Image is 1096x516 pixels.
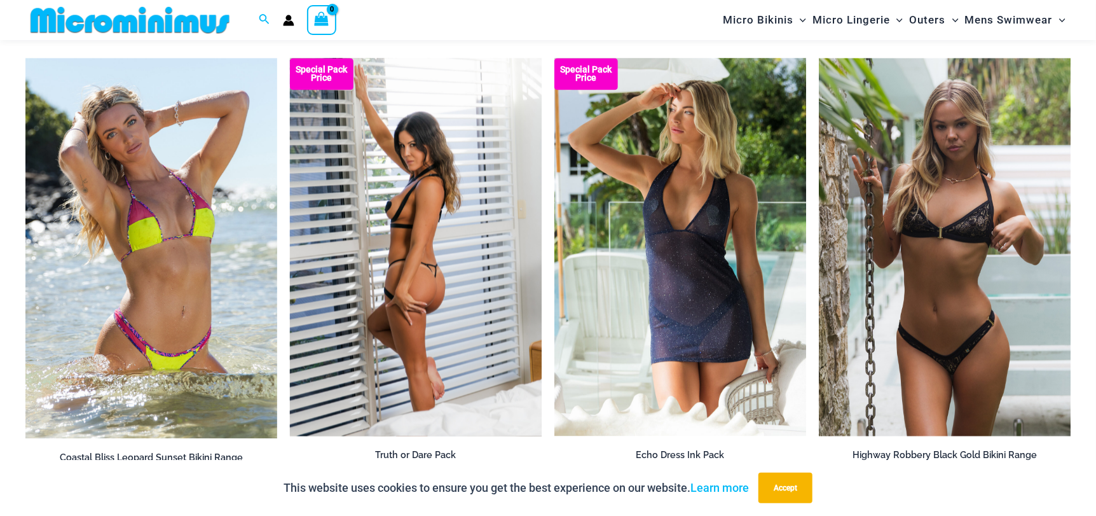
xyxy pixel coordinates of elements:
[812,4,890,36] span: Micro Lingerie
[25,452,277,468] a: Coastal Bliss Leopard Sunset Bikini Range
[793,4,806,36] span: Menu Toggle
[690,481,749,494] a: Learn more
[290,449,542,461] h2: Truth or Dare Pack
[962,4,1069,36] a: Mens SwimwearMenu ToggleMenu Toggle
[809,4,906,36] a: Micro LingerieMenu ToggleMenu Toggle
[290,58,542,436] a: Truth or Dare Black 1905 Bodysuit 611 Micro 07 Truth or Dare Black 1905 Bodysuit 611 Micro 06Trut...
[819,58,1071,436] a: Highway Robbery Black Gold 359 Clip Top 439 Clip Bottom 01v2Highway Robbery Black Gold 359 Clip T...
[1053,4,1065,36] span: Menu Toggle
[819,58,1071,436] img: Highway Robbery Black Gold 359 Clip Top 439 Clip Bottom 01v2
[25,6,235,34] img: MM SHOP LOGO FLAT
[290,58,542,436] img: Truth or Dare Black 1905 Bodysuit 611 Micro 06
[554,449,806,466] a: Echo Dress Ink Pack
[718,2,1071,38] nav: Site Navigation
[25,452,277,464] h2: Coastal Bliss Leopard Sunset Bikini Range
[554,58,806,436] a: Echo Ink 5671 Dress 682 Thong 07 Echo Ink 5671 Dress 682 Thong 08Echo Ink 5671 Dress 682 Thong 08
[307,5,336,34] a: View Shopping Cart, empty
[910,4,946,36] span: Outers
[720,4,809,36] a: Micro BikinisMenu ToggleMenu Toggle
[554,449,806,461] h2: Echo Dress Ink Pack
[259,12,270,28] a: Search icon link
[890,4,903,36] span: Menu Toggle
[554,58,806,436] img: Echo Ink 5671 Dress 682 Thong 07
[723,4,793,36] span: Micro Bikinis
[290,449,542,466] a: Truth or Dare Pack
[819,449,1071,466] a: Highway Robbery Black Gold Bikini Range
[283,15,294,26] a: Account icon link
[25,58,277,438] img: Coastal Bliss Leopard Sunset 3171 Tri Top 4371 Thong Bikini 06
[965,4,1053,36] span: Mens Swimwear
[946,4,959,36] span: Menu Toggle
[290,66,353,82] b: Special Pack Price
[819,449,1071,461] h2: Highway Robbery Black Gold Bikini Range
[25,58,277,438] a: Coastal Bliss Leopard Sunset 3171 Tri Top 4371 Thong Bikini 06Coastal Bliss Leopard Sunset 3171 T...
[907,4,962,36] a: OutersMenu ToggleMenu Toggle
[284,478,749,498] p: This website uses cookies to ensure you get the best experience on our website.
[758,473,812,503] button: Accept
[554,66,618,82] b: Special Pack Price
